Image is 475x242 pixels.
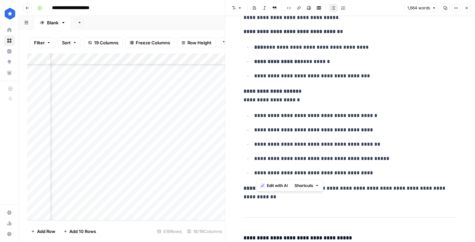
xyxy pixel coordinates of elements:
span: Row Height [187,39,211,46]
span: Shortcuts [295,183,313,189]
div: 416 Rows [154,226,184,237]
button: 1,664 words [404,4,439,12]
span: Freeze Columns [136,39,170,46]
a: Opportunities [4,57,15,67]
span: 1,664 words [407,5,430,11]
span: Edit with AI [267,183,288,189]
span: Sort [62,39,71,46]
a: Your Data [4,67,15,78]
a: Browse [4,35,15,46]
a: Usage [4,218,15,229]
button: Sort [58,37,81,48]
button: Add Row [27,226,59,237]
div: Blank [47,19,58,26]
a: Insights [4,46,15,57]
span: 19 Columns [94,39,118,46]
span: Filter [34,39,45,46]
button: 19 Columns [84,37,123,48]
button: Add 10 Rows [59,226,100,237]
span: Add Row [37,228,55,235]
img: ConsumerAffairs Logo [4,8,16,20]
a: Blank [34,16,71,29]
button: Row Height [177,37,216,48]
button: Workspace: ConsumerAffairs [4,5,15,22]
button: Help + Support [4,229,15,239]
a: Home [4,25,15,35]
span: Add 10 Rows [69,228,96,235]
a: Settings [4,207,15,218]
button: Shortcuts [292,181,322,190]
button: Filter [30,37,55,48]
button: Freeze Columns [125,37,174,48]
button: Edit with AI [258,181,291,190]
div: 18/19 Columns [184,226,225,237]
